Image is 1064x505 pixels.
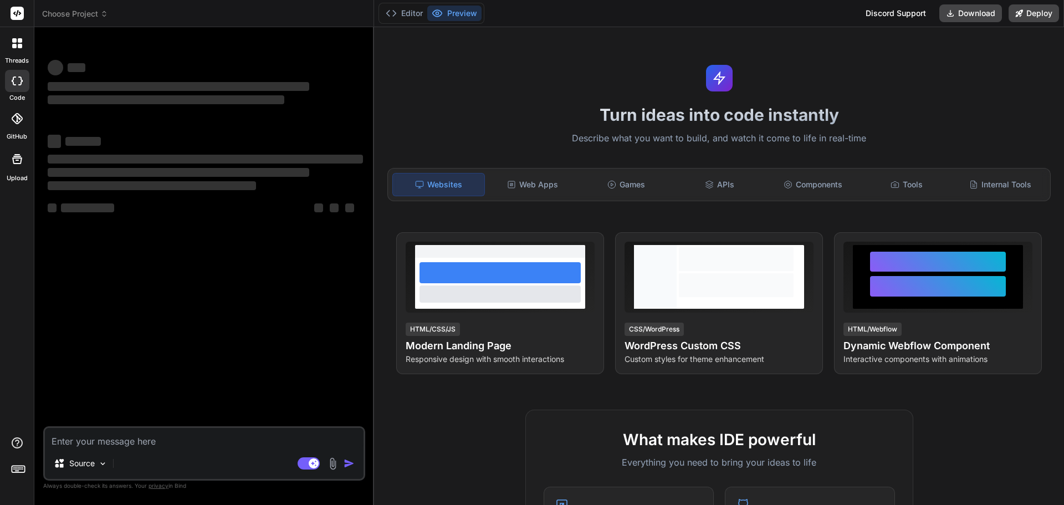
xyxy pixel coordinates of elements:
[406,354,595,365] p: Responsive design with smooth interactions
[48,203,57,212] span: ‌
[843,323,902,336] div: HTML/Webflow
[954,173,1046,196] div: Internal Tools
[625,354,814,365] p: Custom styles for theme enhancement
[345,203,354,212] span: ‌
[392,173,485,196] div: Websites
[674,173,765,196] div: APIs
[48,82,309,91] span: ‌
[381,131,1057,146] p: Describe what you want to build, and watch it come to life in real-time
[42,8,108,19] span: Choose Project
[544,456,895,469] p: Everything you need to bring your ideas to life
[98,459,108,468] img: Pick Models
[344,458,355,469] img: icon
[48,135,61,148] span: ‌
[843,354,1032,365] p: Interactive components with animations
[861,173,953,196] div: Tools
[939,4,1002,22] button: Download
[427,6,482,21] button: Preview
[406,338,595,354] h4: Modern Landing Page
[43,481,365,491] p: Always double-check its answers. Your in Bind
[330,203,339,212] span: ‌
[69,458,95,469] p: Source
[381,6,427,21] button: Editor
[48,60,63,75] span: ‌
[544,428,895,451] h2: What makes IDE powerful
[48,181,256,190] span: ‌
[1009,4,1059,22] button: Deploy
[406,323,460,336] div: HTML/CSS/JS
[487,173,579,196] div: Web Apps
[7,132,27,141] label: GitHub
[7,174,28,183] label: Upload
[65,137,101,146] span: ‌
[314,203,323,212] span: ‌
[68,63,85,72] span: ‌
[625,323,684,336] div: CSS/WordPress
[859,4,933,22] div: Discord Support
[326,457,339,470] img: attachment
[5,56,29,65] label: threads
[381,105,1057,125] h1: Turn ideas into code instantly
[9,93,25,103] label: code
[48,168,309,177] span: ‌
[625,338,814,354] h4: WordPress Custom CSS
[768,173,859,196] div: Components
[149,482,168,489] span: privacy
[48,155,363,164] span: ‌
[48,95,284,104] span: ‌
[581,173,672,196] div: Games
[843,338,1032,354] h4: Dynamic Webflow Component
[61,203,114,212] span: ‌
